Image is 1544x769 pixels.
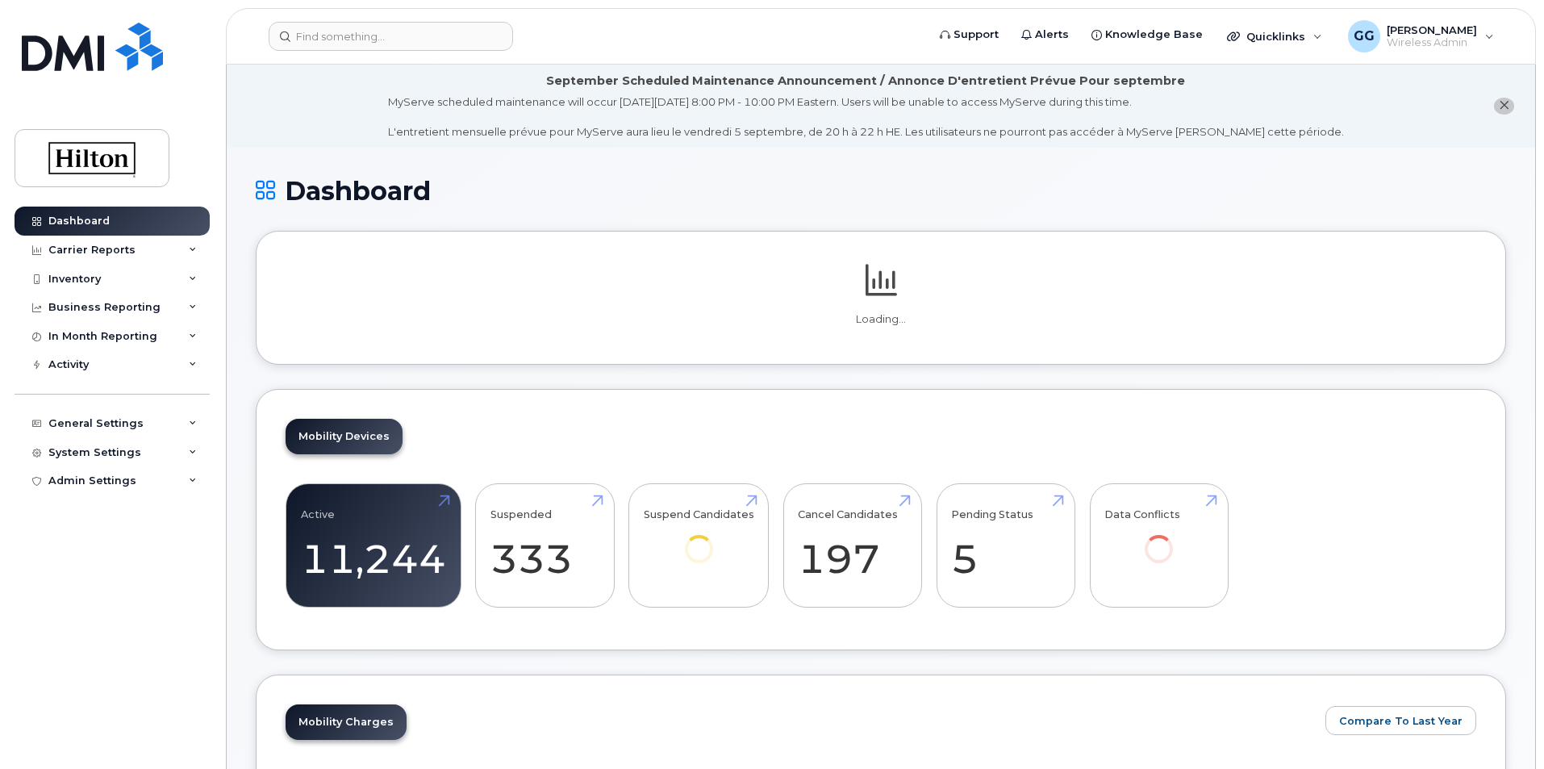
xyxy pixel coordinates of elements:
[490,492,599,599] a: Suspended 333
[286,704,407,740] a: Mobility Charges
[546,73,1185,90] div: September Scheduled Maintenance Announcement / Annonce D'entretient Prévue Pour septembre
[798,492,907,599] a: Cancel Candidates 197
[388,94,1344,140] div: MyServe scheduled maintenance will occur [DATE][DATE] 8:00 PM - 10:00 PM Eastern. Users will be u...
[286,312,1476,327] p: Loading...
[286,419,403,454] a: Mobility Devices
[1104,492,1213,585] a: Data Conflicts
[951,492,1060,599] a: Pending Status 5
[256,177,1506,205] h1: Dashboard
[644,492,754,585] a: Suspend Candidates
[1494,98,1514,115] button: close notification
[301,492,446,599] a: Active 11,244
[1339,713,1463,729] span: Compare To Last Year
[1325,706,1476,735] button: Compare To Last Year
